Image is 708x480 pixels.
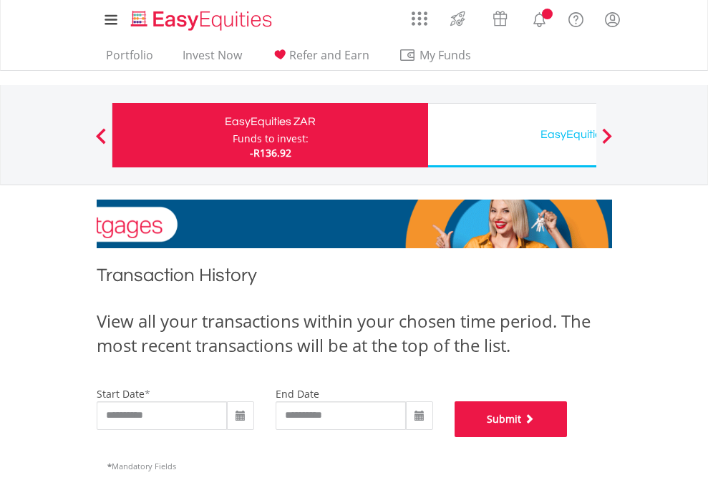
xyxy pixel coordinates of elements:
a: Home page [125,4,278,32]
img: EasyEquities_Logo.png [128,9,278,32]
div: Funds to invest: [233,132,309,146]
button: Previous [87,135,115,150]
span: Mandatory Fields [107,461,176,471]
img: thrive-v2.svg [446,7,470,30]
img: grid-menu-icon.svg [412,11,427,26]
img: vouchers-v2.svg [488,7,512,30]
a: My Profile [594,4,631,35]
a: Invest Now [177,48,248,70]
a: Notifications [521,4,558,32]
a: Vouchers [479,4,521,30]
span: -R136.92 [250,146,291,160]
a: FAQ's and Support [558,4,594,32]
button: Submit [455,401,568,437]
h1: Transaction History [97,263,612,295]
span: My Funds [399,46,493,64]
a: Refer and Earn [266,48,375,70]
a: AppsGrid [402,4,437,26]
span: Refer and Earn [289,47,369,63]
a: Portfolio [100,48,159,70]
label: start date [97,387,145,401]
div: EasyEquities ZAR [121,112,420,132]
img: EasyMortage Promotion Banner [97,200,612,248]
label: end date [276,387,319,401]
div: View all your transactions within your chosen time period. The most recent transactions will be a... [97,309,612,358]
button: Next [593,135,621,150]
